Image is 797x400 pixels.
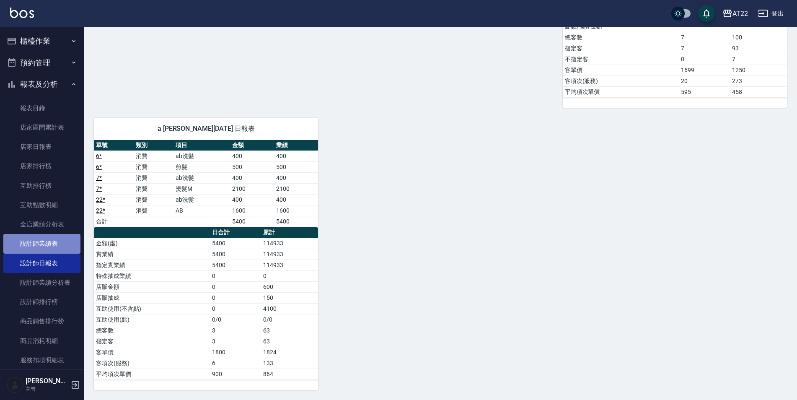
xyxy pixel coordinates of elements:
td: 4100 [261,303,318,314]
td: 400 [274,151,318,161]
td: 平均項次單價 [94,369,210,379]
td: 特殊抽成業績 [94,270,210,281]
td: 互助使用(不含點) [94,303,210,314]
div: AT22 [732,8,748,19]
img: Logo [10,8,34,18]
button: AT22 [719,5,751,22]
h5: [PERSON_NAME] [26,377,68,385]
a: 商品消耗明細 [3,331,80,351]
td: 1600 [230,205,274,216]
td: 0/0 [261,314,318,325]
td: ab洗髮 [173,194,230,205]
td: 5400 [210,238,261,249]
button: save [698,5,715,22]
td: AB [173,205,230,216]
td: 114933 [261,238,318,249]
a: 設計師日報表 [3,254,80,273]
td: 600 [261,281,318,292]
td: 店販抽成 [94,292,210,303]
td: 2100 [230,183,274,194]
td: 400 [230,151,274,161]
td: 消費 [134,205,173,216]
img: Person [7,377,23,393]
td: 1800 [210,347,261,358]
td: 客單價 [94,347,210,358]
td: 133 [261,358,318,369]
td: 400 [230,172,274,183]
td: 400 [274,194,318,205]
td: 平均項次單價 [563,86,679,97]
td: 458 [730,86,787,97]
a: 全店業績分析表 [3,215,80,234]
th: 項目 [173,140,230,151]
td: 5400 [210,260,261,270]
td: 燙髮M [173,183,230,194]
a: 店家排行榜 [3,156,80,176]
a: 互助點數明細 [3,195,80,215]
td: 1600 [274,205,318,216]
td: ab洗髮 [173,172,230,183]
button: 櫃檯作業 [3,30,80,52]
td: 消費 [134,183,173,194]
table: a dense table [94,227,318,380]
table: a dense table [94,140,318,227]
td: 5400 [230,216,274,227]
td: 7 [679,43,730,54]
td: 消費 [134,161,173,172]
a: 店家區間累計表 [3,118,80,137]
th: 日合計 [210,227,261,238]
td: 900 [210,369,261,379]
td: 63 [261,336,318,347]
td: 1699 [679,65,730,75]
td: 3 [210,325,261,336]
td: 消費 [134,194,173,205]
td: ab洗髮 [173,151,230,161]
td: 400 [230,194,274,205]
td: 100 [730,32,787,43]
td: 114933 [261,260,318,270]
td: 指定客 [94,336,210,347]
td: 客單價 [563,65,679,75]
span: a [PERSON_NAME][DATE] 日報表 [104,125,308,133]
td: 不指定客 [563,54,679,65]
td: 0 [679,54,730,65]
td: 500 [230,161,274,172]
td: 剪髮 [173,161,230,172]
td: 0 [210,303,261,314]
a: 設計師業績表 [3,234,80,253]
td: 指定客 [563,43,679,54]
td: 5400 [274,216,318,227]
td: 6 [210,358,261,369]
button: 報表及分析 [3,73,80,95]
th: 累計 [261,227,318,238]
p: 主管 [26,385,68,393]
th: 業績 [274,140,318,151]
td: 金額(虛) [94,238,210,249]
td: 指定實業績 [94,260,210,270]
button: 登出 [755,6,787,21]
td: 互助使用(點) [94,314,210,325]
td: 合計 [94,216,134,227]
td: 0 [210,292,261,303]
a: 設計師業績分析表 [3,273,80,292]
td: 1250 [730,65,787,75]
td: 0 [210,270,261,281]
td: 總客數 [563,32,679,43]
td: 500 [274,161,318,172]
th: 類別 [134,140,173,151]
td: 2100 [274,183,318,194]
td: 0/0 [210,314,261,325]
th: 單號 [94,140,134,151]
td: 400 [274,172,318,183]
td: 客項次(服務) [563,75,679,86]
a: 報表目錄 [3,99,80,118]
button: 預約管理 [3,52,80,74]
td: 實業績 [94,249,210,260]
td: 150 [261,292,318,303]
td: 5400 [210,249,261,260]
td: 114933 [261,249,318,260]
td: 消費 [134,172,173,183]
td: 消費 [134,151,173,161]
td: 864 [261,369,318,379]
td: 93 [730,43,787,54]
